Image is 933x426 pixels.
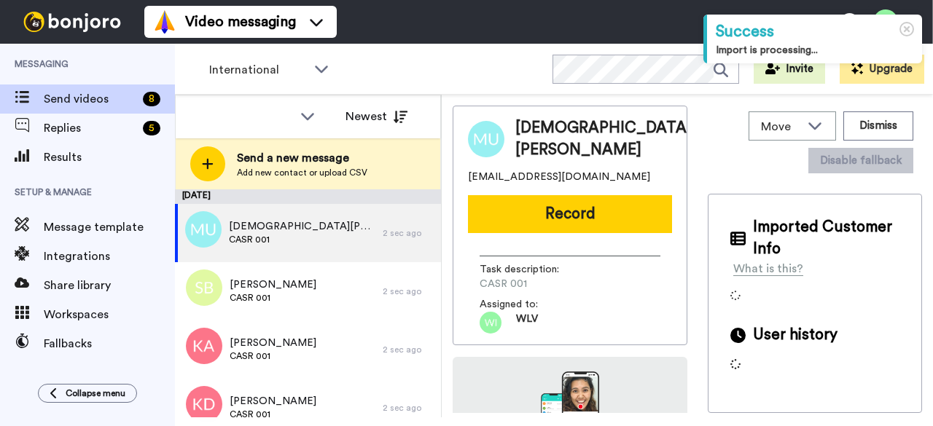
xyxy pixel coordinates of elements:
[44,306,175,323] span: Workspaces
[230,409,316,420] span: CASR 001
[383,227,434,239] div: 2 sec ago
[230,350,316,362] span: CASR 001
[44,119,137,137] span: Replies
[480,277,618,291] span: CASR 001
[143,121,160,135] div: 5
[335,102,418,131] button: Newest
[230,394,316,409] span: [PERSON_NAME]
[840,55,924,84] button: Upgrade
[516,312,538,334] span: WLV
[229,234,375,245] span: CASR 001
[468,121,504,157] img: Image of Muhammad Usman
[480,297,582,312] span: Assigned to:
[185,12,296,32] span: Video messaging
[480,262,582,277] span: Task description :
[843,111,913,141] button: Dismiss
[753,216,899,260] span: Imported Customer Info
[44,277,175,294] span: Share library
[515,117,700,161] span: [DEMOGRAPHIC_DATA][PERSON_NAME]
[808,148,913,173] button: Disable fallback
[175,189,441,204] div: [DATE]
[716,43,913,58] div: Import is processing...
[383,344,434,355] div: 2 sec ago
[480,312,501,334] img: wi.png
[185,211,222,248] img: mu.png
[230,336,316,350] span: [PERSON_NAME]
[229,219,375,234] span: [DEMOGRAPHIC_DATA][PERSON_NAME]
[761,118,800,135] span: Move
[230,277,316,292] span: [PERSON_NAME]
[44,335,175,352] span: Fallbacks
[44,149,175,166] span: Results
[383,402,434,414] div: 2 sec ago
[143,92,160,106] div: 8
[209,61,307,79] span: International
[468,195,672,233] button: Record
[468,170,650,184] span: [EMAIL_ADDRESS][DOMAIN_NAME]
[237,167,367,178] span: Add new contact or upload CSV
[733,260,803,277] div: What is this?
[754,55,825,84] button: Invite
[44,248,175,265] span: Integrations
[230,292,316,304] span: CASR 001
[186,269,222,306] img: sb.png
[44,90,137,108] span: Send videos
[753,324,838,346] span: User history
[38,384,137,403] button: Collapse menu
[17,12,127,32] img: bj-logo-header-white.svg
[44,218,175,236] span: Message template
[186,328,222,364] img: ka.png
[237,149,367,167] span: Send a new message
[186,386,222,422] img: kd.png
[383,285,434,297] div: 2 sec ago
[153,10,176,33] img: vm-color.svg
[716,20,913,43] div: Success
[66,387,125,399] span: Collapse menu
